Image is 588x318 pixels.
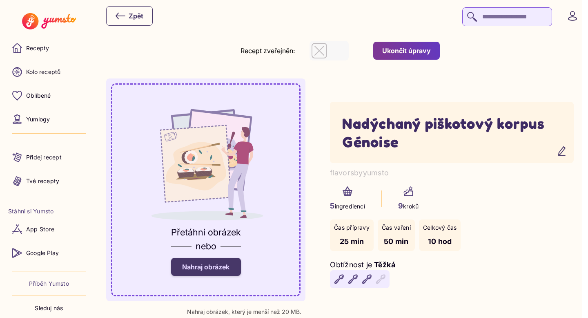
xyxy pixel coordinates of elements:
[334,224,370,232] p: Čas přípravy
[384,237,409,246] span: 50 min
[8,38,90,58] a: Recepty
[26,249,59,257] p: Google Play
[8,243,90,263] a: Google Play
[330,167,574,178] p: flavorsbyyumsto
[26,68,61,76] p: Kolo receptů
[116,11,143,21] div: Zpět
[8,110,90,129] a: Yumlogy
[428,237,452,246] span: 10 hod
[35,304,63,312] p: Sleduj nás
[106,6,153,26] button: Zpět
[340,237,364,246] span: 25 min
[373,42,440,60] button: Ukončit úpravy
[8,171,90,191] a: Tvé recepty
[171,225,241,239] p: Přetáhni obrázek
[26,115,50,123] p: Yumlogy
[423,224,457,232] p: Celkový čas
[241,47,295,55] label: Recept zveřejněn:
[26,44,49,52] p: Recepty
[8,86,90,105] a: Oblíbené
[374,260,395,269] span: Těžká
[26,153,62,161] p: Přidej recept
[22,13,76,29] img: Yumsto logo
[8,62,90,82] a: Kolo receptů
[8,207,90,215] li: Stáhni si Yumsto
[382,46,431,55] div: Ukončit úpravy
[8,148,90,167] a: Přidej recept
[8,219,90,239] a: App Store
[330,200,365,211] p: ingrediencí
[187,309,301,315] p: Nahraj obrázek, který je menší než 20 MB.
[182,263,229,271] span: Nahraj obrázek
[398,202,403,210] span: 9
[29,280,69,288] a: Příběh Yumsto
[26,92,51,100] p: Oblíbené
[398,200,419,211] p: kroků
[382,224,411,232] p: Čas vaření
[330,202,334,210] span: 5
[342,114,561,151] h1: Nadýchaný piškotový korpus Génoise
[26,177,59,185] p: Tvé recepty
[330,259,372,270] p: Obtížnost je
[196,239,216,253] p: nebo
[26,225,54,233] p: App Store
